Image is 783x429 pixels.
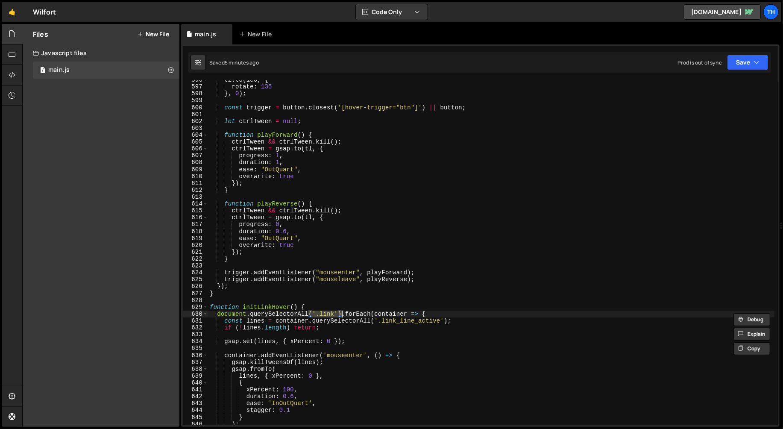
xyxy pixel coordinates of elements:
div: 633 [183,331,208,338]
div: 635 [183,345,208,352]
div: 608 [183,159,208,166]
div: 621 [183,249,208,256]
div: 604 [183,132,208,138]
div: 615 [183,207,208,214]
div: 612 [183,187,208,194]
button: Copy [733,342,770,355]
div: Javascript files [23,44,179,62]
div: Saved [209,59,259,66]
div: 598 [183,90,208,97]
div: 613 [183,194,208,200]
div: 623 [183,262,208,269]
div: 632 [183,324,208,331]
div: 619 [183,235,208,242]
div: 631 [183,317,208,324]
div: 614 [183,200,208,207]
div: 596 [183,76,208,83]
div: 597 [183,83,208,90]
div: 640 [183,379,208,386]
div: Prod is out of sync [677,59,722,66]
div: 629 [183,304,208,311]
div: 16468/44594.js [33,62,179,79]
div: New File [239,30,275,38]
div: 630 [183,311,208,317]
div: 605 [183,138,208,145]
div: 634 [183,338,208,345]
button: New File [137,31,169,38]
div: main.js [48,66,70,74]
div: 609 [183,166,208,173]
button: Debug [733,313,770,326]
div: 642 [183,393,208,400]
div: 599 [183,97,208,104]
div: 606 [183,145,208,152]
div: 601 [183,111,208,118]
div: 636 [183,352,208,359]
div: 645 [183,414,208,421]
button: Explain [733,328,770,341]
div: 637 [183,359,208,366]
button: Save [727,55,768,70]
div: 607 [183,152,208,159]
span: 1 [40,68,45,74]
a: 🤙 [2,2,23,22]
div: 643 [183,400,208,407]
div: 611 [183,180,208,187]
div: 638 [183,366,208,373]
h2: Files [33,29,48,39]
div: 602 [183,118,208,125]
div: Wilfort [33,7,56,17]
button: Code Only [356,4,428,20]
div: 618 [183,228,208,235]
div: 625 [183,276,208,283]
div: 624 [183,269,208,276]
div: 610 [183,173,208,180]
div: 644 [183,407,208,414]
div: 646 [183,421,208,428]
a: [DOMAIN_NAME] [684,4,761,20]
div: main.js [195,30,216,38]
div: 639 [183,373,208,379]
div: 628 [183,297,208,304]
div: 603 [183,125,208,132]
div: 620 [183,242,208,249]
div: 627 [183,290,208,297]
div: 641 [183,386,208,393]
div: 600 [183,104,208,111]
div: 626 [183,283,208,290]
div: 617 [183,221,208,228]
div: 616 [183,214,208,221]
div: 5 minutes ago [225,59,259,66]
a: Th [763,4,779,20]
div: 622 [183,256,208,262]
